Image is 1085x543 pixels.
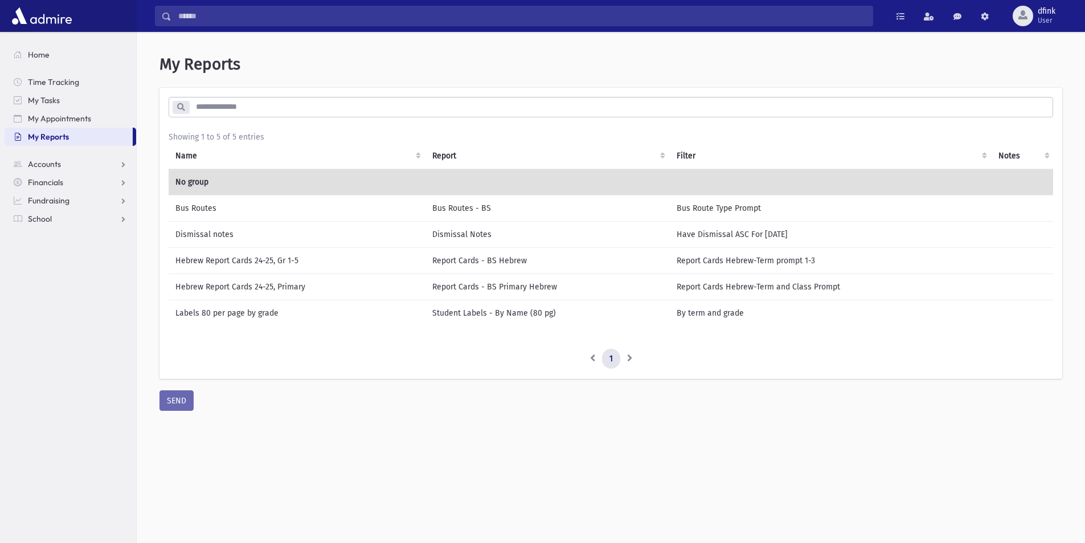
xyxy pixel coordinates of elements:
[28,195,69,206] span: Fundraising
[992,143,1054,169] th: Notes : activate to sort column ascending
[28,77,79,87] span: Time Tracking
[169,143,425,169] th: Name: activate to sort column ascending
[425,195,670,221] td: Bus Routes - BS
[670,221,992,247] td: Have Dismissal ASC For [DATE]
[670,143,992,169] th: Filter : activate to sort column ascending
[5,109,136,128] a: My Appointments
[159,390,194,411] button: SEND
[425,300,670,326] td: Student Labels - By Name (80 pg)
[28,159,61,169] span: Accounts
[5,155,136,173] a: Accounts
[670,300,992,326] td: By term and grade
[169,300,425,326] td: Labels 80 per page by grade
[159,55,240,74] span: My Reports
[670,273,992,300] td: Report Cards Hebrew-Term and Class Prompt
[5,173,136,191] a: Financials
[28,177,63,187] span: Financials
[171,6,873,26] input: Search
[5,46,136,64] a: Home
[425,221,670,247] td: Dismissal Notes
[28,95,60,105] span: My Tasks
[670,195,992,221] td: Bus Route Type Prompt
[5,210,136,228] a: School
[5,128,133,146] a: My Reports
[9,5,75,27] img: AdmirePro
[5,191,136,210] a: Fundraising
[5,73,136,91] a: Time Tracking
[425,247,670,273] td: Report Cards - BS Hebrew
[28,132,69,142] span: My Reports
[670,247,992,273] td: Report Cards Hebrew-Term prompt 1-3
[5,91,136,109] a: My Tasks
[425,143,670,169] th: Report: activate to sort column ascending
[169,195,425,221] td: Bus Routes
[169,169,1054,195] td: No group
[1038,16,1055,25] span: User
[169,247,425,273] td: Hebrew Report Cards 24-25, Gr 1-5
[169,131,1053,143] div: Showing 1 to 5 of 5 entries
[169,273,425,300] td: Hebrew Report Cards 24-25, Primary
[28,113,91,124] span: My Appointments
[602,349,620,369] a: 1
[1038,7,1055,16] span: dfink
[28,50,50,60] span: Home
[28,214,52,224] span: School
[169,221,425,247] td: Dismissal notes
[425,273,670,300] td: Report Cards - BS Primary Hebrew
